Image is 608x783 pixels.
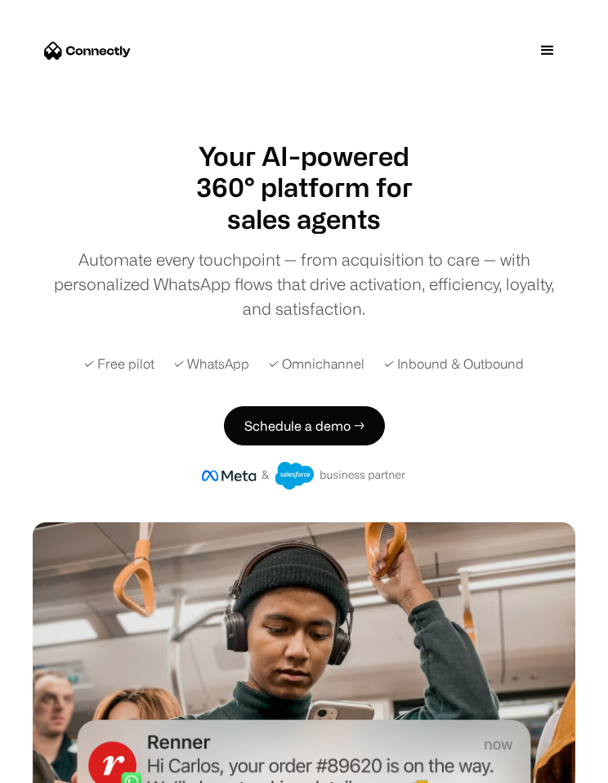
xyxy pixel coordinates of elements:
div: ✓ Omnichannel [269,354,364,374]
div: ✓ Inbound & Outbound [384,354,524,374]
ul: Language list [33,754,98,777]
div: ✓ Free pilot [84,354,154,374]
a: Schedule a demo → [224,406,385,445]
div: ✓ WhatsApp [174,354,249,374]
a: home [36,38,131,63]
div: carousel [222,204,386,235]
img: Meta and Salesforce business partner badge. [202,462,406,490]
div: Automate every touchpoint — from acquisition to care — with personalized WhatsApp flows that driv... [47,248,561,321]
div: menu [523,26,572,75]
h1: sales agents [222,204,386,235]
div: 1 of 4 [222,204,386,235]
aside: Language selected: English [16,753,98,777]
h1: Your AI-powered 360° platform for [47,141,561,204]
